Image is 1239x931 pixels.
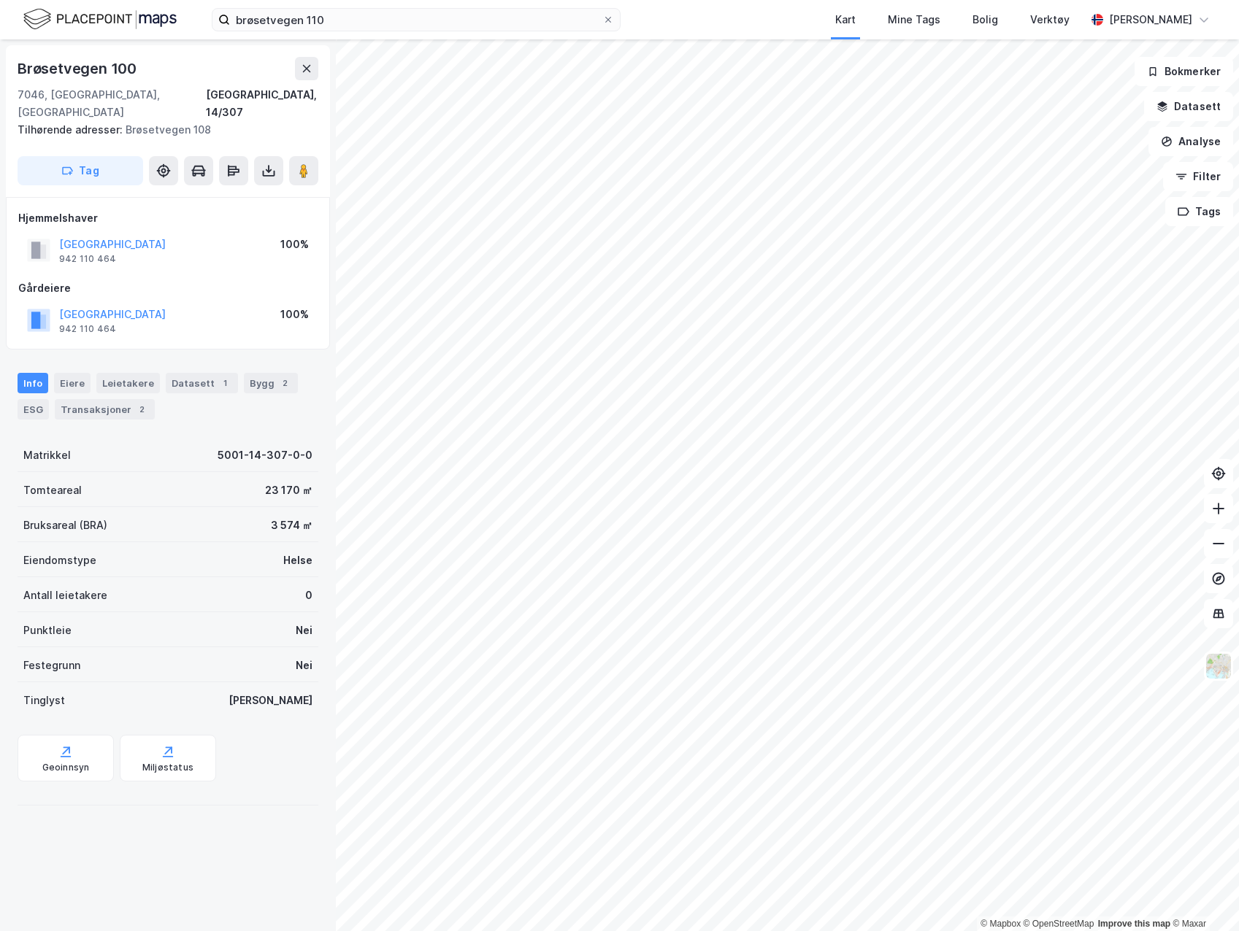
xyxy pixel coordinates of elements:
[296,622,312,639] div: Nei
[206,86,318,121] div: [GEOGRAPHIC_DATA], 14/307
[973,11,998,28] div: Bolig
[1109,11,1192,28] div: [PERSON_NAME]
[18,121,307,139] div: Brøsetvegen 108
[166,373,238,393] div: Datasett
[835,11,856,28] div: Kart
[283,552,312,569] div: Helse
[54,373,91,393] div: Eiere
[1098,919,1170,929] a: Improve this map
[23,692,65,709] div: Tinglyst
[55,399,155,420] div: Transaksjoner
[888,11,940,28] div: Mine Tags
[218,447,312,464] div: 5001-14-307-0-0
[134,402,149,417] div: 2
[218,376,232,390] div: 1
[18,399,49,420] div: ESG
[142,762,193,773] div: Miljøstatus
[265,482,312,499] div: 23 170 ㎡
[1148,127,1233,156] button: Analyse
[1135,57,1233,86] button: Bokmerker
[1144,92,1233,121] button: Datasett
[23,482,82,499] div: Tomteareal
[229,692,312,709] div: [PERSON_NAME]
[23,552,96,569] div: Eiendomstype
[1205,652,1232,680] img: Z
[230,9,602,31] input: Søk på adresse, matrikkel, gårdeiere, leietakere eller personer
[59,323,116,335] div: 942 110 464
[280,236,309,253] div: 100%
[18,373,48,393] div: Info
[1030,11,1070,28] div: Verktøy
[305,587,312,604] div: 0
[1165,197,1233,226] button: Tags
[42,762,90,773] div: Geoinnsyn
[981,919,1021,929] a: Mapbox
[18,86,206,121] div: 7046, [GEOGRAPHIC_DATA], [GEOGRAPHIC_DATA]
[244,373,298,393] div: Bygg
[18,209,318,227] div: Hjemmelshaver
[23,657,80,674] div: Festegrunn
[23,7,177,32] img: logo.f888ab2527a4732fd821a326f86c7f29.svg
[1166,861,1239,931] iframe: Chat Widget
[23,622,72,639] div: Punktleie
[18,279,318,297] div: Gårdeiere
[96,373,160,393] div: Leietakere
[296,657,312,674] div: Nei
[1163,162,1233,191] button: Filter
[23,447,71,464] div: Matrikkel
[1024,919,1094,929] a: OpenStreetMap
[23,587,107,604] div: Antall leietakere
[18,57,139,80] div: Brøsetvegen 100
[18,156,143,185] button: Tag
[18,123,126,136] span: Tilhørende adresser:
[59,253,116,265] div: 942 110 464
[277,376,292,390] div: 2
[280,306,309,323] div: 100%
[23,517,107,534] div: Bruksareal (BRA)
[271,517,312,534] div: 3 574 ㎡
